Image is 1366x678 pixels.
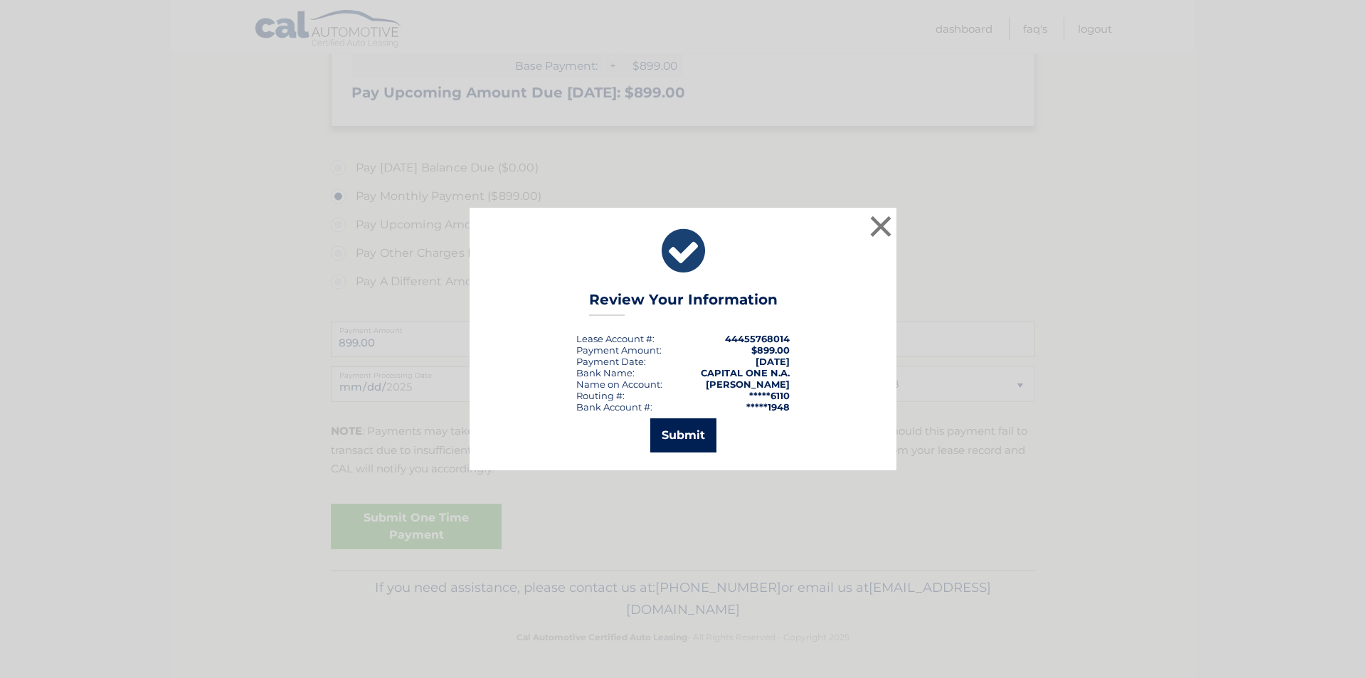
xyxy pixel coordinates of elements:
span: $899.00 [751,344,790,356]
h3: Review Your Information [589,291,778,316]
div: Bank Account #: [576,401,652,413]
span: [DATE] [756,356,790,367]
button: × [867,212,895,240]
div: Lease Account #: [576,333,655,344]
span: Payment Date [576,356,644,367]
div: Payment Amount: [576,344,662,356]
strong: 44455768014 [725,333,790,344]
div: Routing #: [576,390,625,401]
strong: [PERSON_NAME] [706,378,790,390]
div: Name on Account: [576,378,662,390]
strong: CAPITAL ONE N.A. [701,367,790,378]
button: Submit [650,418,716,452]
div: Bank Name: [576,367,635,378]
div: : [576,356,646,367]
